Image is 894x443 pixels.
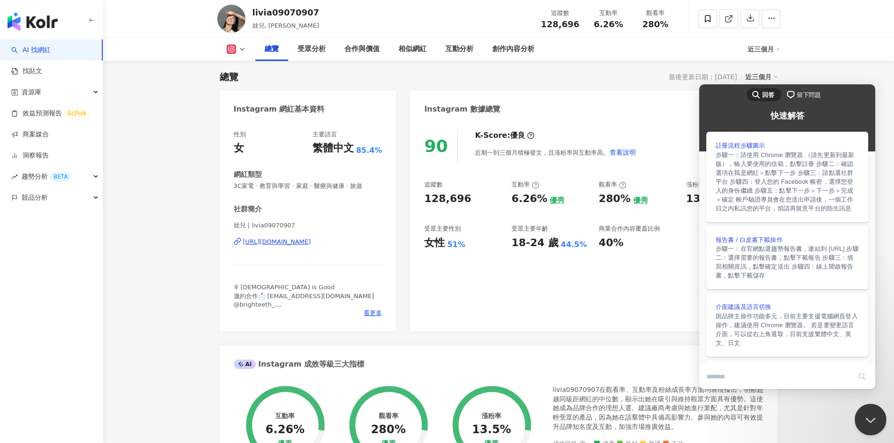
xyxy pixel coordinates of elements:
[234,221,382,230] span: 娃兒 | livia09070907
[371,423,405,436] div: 280%
[599,180,627,189] div: 觀看率
[609,143,636,162] button: 查看說明
[599,236,624,250] div: 40%
[11,130,49,139] a: 商案媒合
[510,130,525,141] div: 優良
[11,151,49,160] a: 洞察報告
[11,67,42,76] a: 找貼文
[11,45,51,55] a: searchAI 找網紅
[234,182,382,190] span: 3C家電 · 教育與學習 · 家庭 · 醫療與健康 · 旅遊
[475,130,535,141] div: K-Score :
[424,180,443,189] div: 追蹤數
[633,195,648,206] div: 優秀
[561,240,587,250] div: 44.5%
[599,225,660,233] div: 商業合作內容覆蓋比例
[234,360,256,369] div: AI
[8,12,58,31] img: logo
[642,20,669,29] span: 280%
[748,42,780,57] div: 近三個月
[234,130,246,139] div: 性別
[669,73,737,81] div: 最後更新日期：[DATE]
[217,5,245,33] img: KOL Avatar
[610,149,636,156] span: 查看說明
[512,180,539,189] div: 互動率
[234,359,364,369] div: Instagram 成效等級三大指標
[424,136,448,156] div: 90
[541,8,580,18] div: 追蹤數
[512,225,548,233] div: 受眾主要年齡
[234,141,244,156] div: 女
[234,104,325,114] div: Instagram 網紅基本資料
[252,7,320,18] div: livia09070907
[275,412,295,420] div: 互動率
[424,192,471,206] div: 128,696
[492,44,535,55] div: 創作內容分析
[234,170,262,180] div: 網紅類型
[591,8,627,18] div: 互動率
[445,44,474,55] div: 互動分析
[22,166,71,187] span: 趨勢分析
[855,404,886,435] iframe: Help Scout Beacon - Close
[379,412,398,420] div: 觀看率
[50,172,71,181] div: BETA
[475,143,636,162] div: 近期一到三個月積極發文，且漲粉率與互動率高。
[553,385,764,431] div: livia09070907在觀看率、互動率及粉絲成長率方面均表現傑出，明顯超越同級距網紅的中位數，顯示出她在吸引與維持觀眾方面具有優勢。這使她成為品牌合作的理想人選。建議廠商考慮與她進行業配，尤...
[472,423,511,436] div: 13.5%
[398,44,427,55] div: 相似網紅
[364,309,382,317] span: 看更多
[638,8,673,18] div: 觀看率
[424,104,500,114] div: Instagram 數據總覽
[22,187,48,208] span: 競品分析
[243,238,311,246] div: [URL][DOMAIN_NAME]
[11,109,90,118] a: 效益預測報告ALPHA
[234,238,382,246] a: [URL][DOMAIN_NAME]
[11,173,18,180] span: rise
[512,192,547,206] div: 6.26%
[686,180,714,189] div: 漲粉率
[313,141,354,156] div: 繁體中文
[512,236,558,250] div: 18-24 歲
[686,192,722,206] div: 13.5%
[541,19,580,29] span: 128,696
[424,236,445,250] div: 女性
[220,70,238,83] div: 總覽
[447,240,465,250] div: 51%
[594,20,623,29] span: 6.26%
[344,44,380,55] div: 合作與價值
[599,192,631,206] div: 280%
[22,82,41,103] span: 資源庫
[745,71,778,83] div: 近三個月
[266,423,305,436] div: 6.26%
[481,412,501,420] div: 漲粉率
[424,225,461,233] div: 受眾主要性別
[265,44,279,55] div: 總覽
[234,284,374,316] span: ✞ [DEMOGRAPHIC_DATA] is Good 邀約合作📩 [EMAIL_ADDRESS][DOMAIN_NAME] @brighteeth_ 👇連結娃私群有專屬福利
[356,145,382,156] span: 85.4%
[550,195,565,206] div: 優秀
[252,22,319,29] span: 娃兒, [PERSON_NAME]
[699,84,875,389] iframe: Help Scout Beacon - Live Chat, Contact Form, and Knowledge Base
[234,204,262,214] div: 社群簡介
[313,130,337,139] div: 主要語言
[298,44,326,55] div: 受眾分析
